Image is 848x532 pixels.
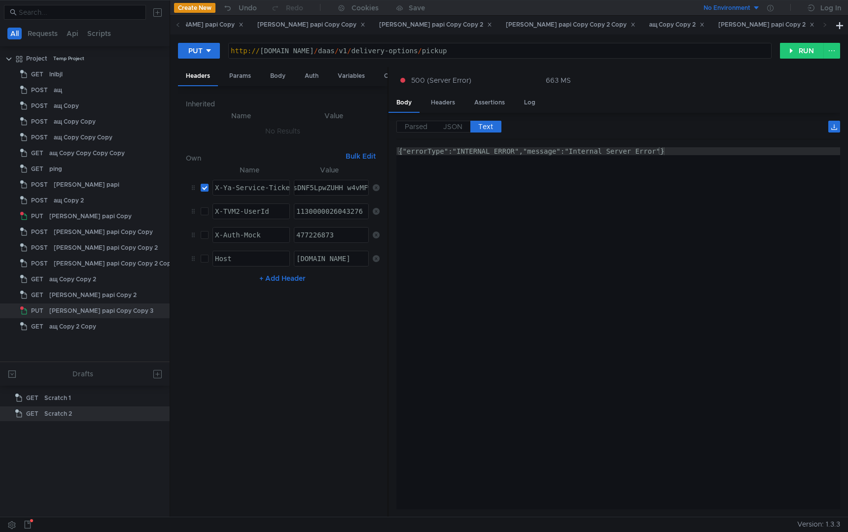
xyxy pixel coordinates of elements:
span: JSON [443,122,462,131]
div: ащ Copy 2 [54,193,84,208]
span: POST [31,83,48,98]
th: Name [194,110,288,122]
div: [PERSON_NAME] papi Copy Copy 2 Copy [506,20,636,30]
div: Variables [330,67,373,85]
nz-embed-empty: No Results [265,127,300,135]
div: Assertions [466,94,513,112]
div: Headers [178,67,218,86]
div: [PERSON_NAME] papi Copy 2 [49,288,137,302]
input: Search... [19,7,140,18]
span: POST [31,225,48,239]
th: Value [290,164,369,176]
span: POST [31,256,48,271]
div: No Environment [704,3,750,13]
div: ащ Copy Copy [54,114,96,129]
div: ащ Copy [54,99,79,113]
span: Text [478,122,493,131]
div: ащ Copy 2 Copy [49,319,96,334]
th: Name [209,164,290,176]
div: ащ Copy Copy 2 [49,272,96,287]
div: Log [516,94,543,112]
div: PUT [188,45,203,56]
span: GET [26,391,38,405]
div: ащ [54,83,62,98]
div: [PERSON_NAME] papi Copy 2 [718,20,814,30]
div: [PERSON_NAME] papi Copy [49,209,132,224]
span: GET [31,67,43,82]
button: PUT [178,43,220,59]
div: Undo [239,2,257,14]
div: ащ Copy Copy Copy [54,130,112,145]
button: + Add Header [255,272,310,284]
div: [PERSON_NAME] papi Copy Copy 2 [54,240,158,255]
button: Requests [25,28,61,39]
div: [PERSON_NAME] papi Copy [152,20,244,30]
div: ащ Copy Copy Copy Copy [49,146,125,161]
div: [PERSON_NAME] papi [54,177,119,192]
span: POST [31,130,48,145]
button: Scripts [84,28,114,39]
span: POST [31,240,48,255]
div: Body [389,94,420,113]
span: GET [31,162,43,176]
div: Log In [820,2,841,14]
button: All [7,28,22,39]
div: Auth [297,67,326,85]
button: Redo [264,0,310,15]
div: Scratch 2 [44,406,72,421]
span: 500 (Server Error) [411,75,471,86]
span: GET [31,288,43,302]
div: Project [26,51,47,66]
div: Cookies [352,2,379,14]
button: Api [64,28,81,39]
div: Redo [286,2,303,14]
div: ping [49,162,62,176]
button: Bulk Edit [342,150,380,162]
div: ащ Copy Copy 2 [649,20,705,30]
span: GET [31,146,43,161]
div: Temp Project [53,51,84,66]
div: [PERSON_NAME] papi Copy Copy 2 Copy [54,256,175,271]
span: PUT [31,209,43,224]
div: [PERSON_NAME] papi Copy Copy 3 [49,303,153,318]
div: Params [221,67,259,85]
span: Version: 1.3.3 [797,517,840,532]
div: Body [262,67,293,85]
button: Undo [215,0,264,15]
div: Headers [423,94,463,112]
span: Parsed [405,122,427,131]
span: GET [31,272,43,287]
h6: Own [186,152,342,164]
span: POST [31,193,48,208]
th: Value [288,110,380,122]
div: [PERSON_NAME] papi Copy Copy [257,20,365,30]
span: POST [31,114,48,129]
span: POST [31,177,48,192]
div: Scratch 1 [44,391,71,405]
div: lnlbjl [49,67,63,82]
span: POST [31,99,48,113]
div: Drafts [72,368,93,380]
div: [PERSON_NAME] papi Copy Copy [54,225,153,239]
div: [PERSON_NAME] papi Copy Copy 2 [379,20,492,30]
button: Create New [174,3,215,13]
div: Save [409,4,425,11]
span: GET [26,406,38,421]
div: Other [376,67,409,85]
button: RUN [780,43,824,59]
div: 663 MS [546,76,571,85]
span: PUT [31,303,43,318]
h6: Inherited [186,98,380,110]
span: GET [31,319,43,334]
